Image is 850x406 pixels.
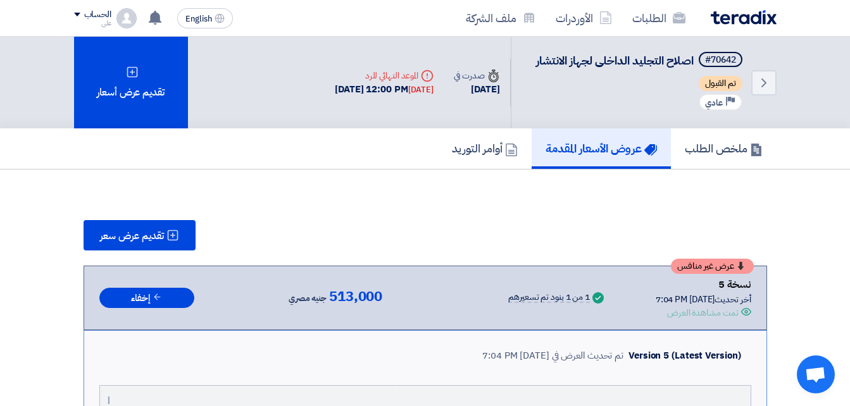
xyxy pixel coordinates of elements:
div: الموعد النهائي للرد [335,69,434,82]
div: [DATE] [408,83,434,96]
h5: أوامر التوريد [452,141,518,156]
span: عادي [705,97,723,109]
a: عروض الأسعار المقدمة [532,128,671,169]
img: profile_test.png [116,8,137,28]
h5: عروض الأسعار المقدمة [546,141,657,156]
div: [DATE] 12:00 PM [335,82,434,97]
span: تم القبول [699,76,742,91]
h5: اصلاح التجليد الداخلى لجهاز الانتشار [536,52,745,70]
div: على [74,20,111,27]
div: تقديم عرض أسعار [74,37,188,128]
div: #70642 [705,56,736,65]
a: الأوردرات [546,3,622,33]
a: ملخص الطلب [671,128,777,169]
img: Teradix logo [711,10,777,25]
button: تقديم عرض سعر [84,220,196,250]
span: تقديم عرض سعر [100,231,164,241]
a: ملف الشركة [456,3,546,33]
span: عرض غير منافس [677,262,734,271]
h5: ملخص الطلب [685,141,763,156]
span: اصلاح التجليد الداخلى لجهاز الانتشار [536,52,694,69]
div: [DATE] [454,82,499,97]
a: أوامر التوريد [438,128,532,169]
span: 513,000 [329,289,382,304]
a: الطلبات [622,3,696,33]
button: إخفاء [99,288,194,309]
span: English [185,15,212,23]
span: جنيه مصري [289,291,327,306]
div: صدرت في [454,69,499,82]
div: تم تحديث العرض في [DATE] 7:04 PM [482,348,623,363]
button: English [177,8,233,28]
div: نسخة 5 [656,276,751,293]
a: Open chat [797,355,835,393]
div: تمت مشاهدة العرض [667,306,738,319]
div: أخر تحديث [DATE] 7:04 PM [656,293,751,306]
div: 1 من 1 بنود تم تسعيرهم [508,293,590,303]
div: الحساب [84,9,111,20]
div: Version 5 (Latest Version) [628,348,741,363]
